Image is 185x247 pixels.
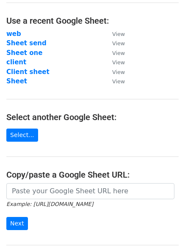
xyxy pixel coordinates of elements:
a: Select... [6,129,38,142]
h4: Copy/paste a Google Sheet URL: [6,170,179,180]
small: View [112,69,125,75]
small: View [112,78,125,85]
input: Paste your Google Sheet URL here [6,183,174,199]
small: View [112,59,125,66]
small: View [112,31,125,37]
a: web [6,30,21,38]
iframe: Chat Widget [143,206,185,247]
small: Example: [URL][DOMAIN_NAME] [6,201,93,207]
a: Sheet [6,77,27,85]
a: View [104,30,125,38]
small: View [112,40,125,47]
a: View [104,77,125,85]
a: Sheet one [6,49,42,57]
h4: Use a recent Google Sheet: [6,16,179,26]
input: Next [6,217,28,230]
a: View [104,68,125,76]
a: Client sheet [6,68,50,76]
a: client [6,58,26,66]
h4: Select another Google Sheet: [6,112,179,122]
a: Sheet send [6,39,47,47]
small: View [112,50,125,56]
a: View [104,39,125,47]
a: View [104,58,125,66]
a: View [104,49,125,57]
